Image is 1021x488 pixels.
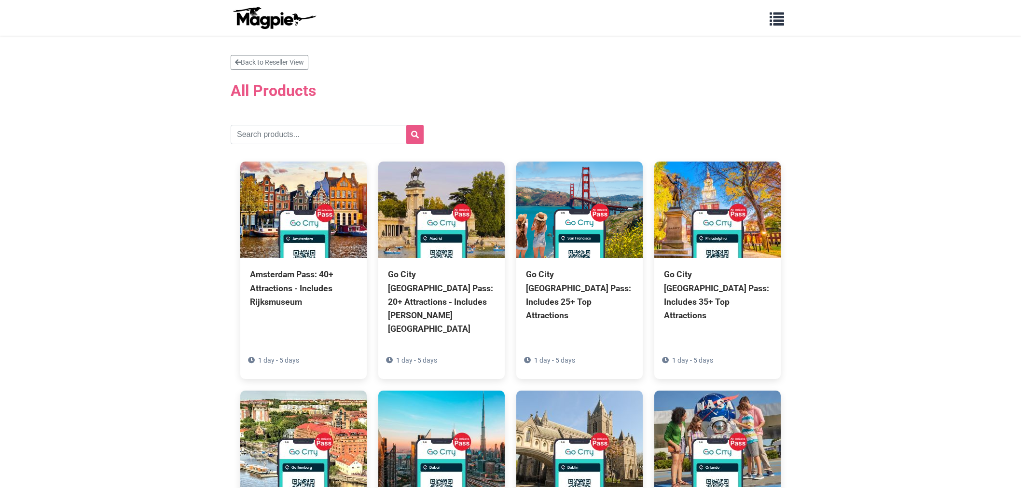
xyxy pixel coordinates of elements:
div: Go City [GEOGRAPHIC_DATA] Pass: Includes 25+ Top Attractions [526,268,633,322]
a: Back to Reseller View [231,55,308,70]
img: Go City Madrid Pass: 20+ Attractions - Includes Prado Museum [378,162,505,258]
a: Go City [GEOGRAPHIC_DATA] Pass: Includes 35+ Top Attractions 1 day - 5 days [654,162,781,366]
img: Orlando Pass: 30+ Attractions including LEGOLAND® Florida [654,391,781,487]
a: Amsterdam Pass: 40+ Attractions - Includes Rijksmuseum 1 day - 5 days [240,162,367,352]
h2: All Products [231,76,790,106]
img: Go City San Francisco Pass: Includes 25+ Top Attractions [516,162,643,258]
img: Amsterdam Pass: 40+ Attractions - Includes Rijksmuseum [240,162,367,258]
div: Go City [GEOGRAPHIC_DATA] Pass: 20+ Attractions - Includes [PERSON_NAME][GEOGRAPHIC_DATA] [388,268,495,336]
img: Go City Dubai Pass: 45+ Attractions - Includes Burj Khalifa [378,391,505,487]
img: logo-ab69f6fb50320c5b225c76a69d11143b.png [231,6,317,29]
input: Search products... [231,125,424,144]
span: 1 day - 5 days [534,356,575,364]
img: Go City Philadelphia Pass: Includes 35+ Top Attractions [654,162,781,258]
img: Go City Gothenburg Pass: Includes 20+ Top Attractions [240,391,367,487]
span: 1 day - 5 days [672,356,713,364]
span: 1 day - 5 days [258,356,299,364]
a: Go City [GEOGRAPHIC_DATA] Pass: 20+ Attractions - Includes [PERSON_NAME][GEOGRAPHIC_DATA] 1 day -... [378,162,505,379]
div: Go City [GEOGRAPHIC_DATA] Pass: Includes 35+ Top Attractions [664,268,771,322]
img: Dublin Pass: 35+ Attractions - Includes Guinness Storehouse [516,391,643,487]
div: Amsterdam Pass: 40+ Attractions - Includes Rijksmuseum [250,268,357,308]
span: 1 day - 5 days [396,356,437,364]
a: Go City [GEOGRAPHIC_DATA] Pass: Includes 25+ Top Attractions 1 day - 5 days [516,162,643,366]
